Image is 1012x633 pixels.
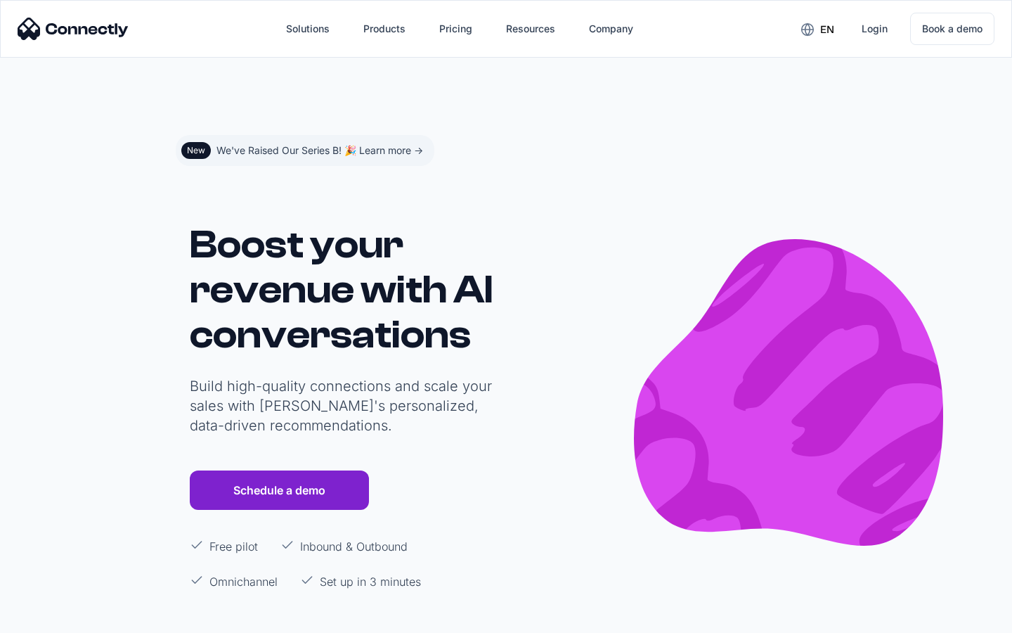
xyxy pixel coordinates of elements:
[850,12,899,46] a: Login
[209,538,258,555] p: Free pilot
[506,19,555,39] div: Resources
[209,573,278,590] p: Omnichannel
[190,471,369,510] a: Schedule a demo
[300,538,408,555] p: Inbound & Outbound
[18,18,129,40] img: Connectly Logo
[320,573,421,590] p: Set up in 3 minutes
[28,608,84,628] ul: Language list
[187,145,205,156] div: New
[439,19,472,39] div: Pricing
[363,19,406,39] div: Products
[14,607,84,628] aside: Language selected: English
[910,13,994,45] a: Book a demo
[820,20,834,39] div: en
[190,376,499,435] p: Build high-quality connections and scale your sales with [PERSON_NAME]'s personalized, data-drive...
[862,19,888,39] div: Login
[216,141,423,160] div: We've Raised Our Series B! 🎉 Learn more ->
[589,19,633,39] div: Company
[428,12,484,46] a: Pricing
[286,19,330,39] div: Solutions
[190,222,499,357] h1: Boost your revenue with AI conversations
[176,135,434,166] a: NewWe've Raised Our Series B! 🎉 Learn more ->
